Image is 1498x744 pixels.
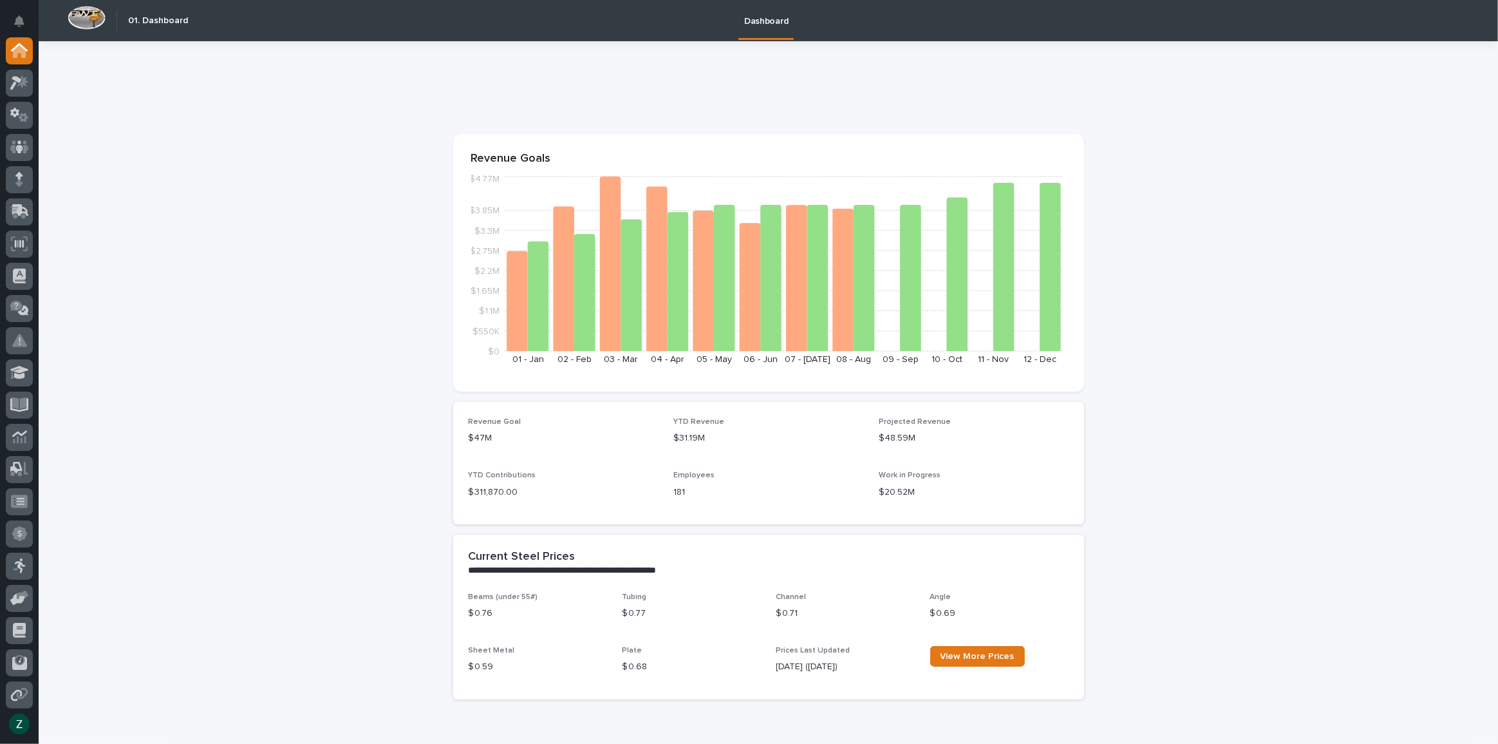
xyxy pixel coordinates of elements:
tspan: $0 [488,347,500,356]
text: 05 - May [697,355,732,364]
img: Workspace Logo [68,6,106,30]
text: 12 - Dec [1024,355,1056,364]
p: $ 0.71 [776,607,915,620]
span: Angle [930,593,951,601]
tspan: $1.1M [479,307,500,316]
tspan: $1.65M [471,287,500,296]
tspan: $4.77M [469,175,500,184]
tspan: $550K [473,327,500,336]
span: Revenue Goal [469,418,521,426]
h2: 01. Dashboard [128,15,188,26]
p: $ 311,870.00 [469,486,659,499]
p: $20.52M [879,486,1069,499]
p: $ 0.76 [469,607,607,620]
text: 01 - Jan [512,355,543,364]
button: Notifications [6,8,33,35]
span: YTD Contributions [469,472,536,479]
p: $47M [469,432,659,445]
span: Employees [673,472,715,479]
span: Projected Revenue [879,418,951,426]
text: 11 - Nov [978,355,1009,364]
span: Plate [623,647,642,654]
p: $48.59M [879,432,1069,445]
text: 07 - [DATE] [784,355,830,364]
span: View More Prices [941,652,1015,661]
text: 08 - Aug [836,355,871,364]
a: View More Prices [930,646,1025,667]
span: Work in Progress [879,472,941,479]
span: Prices Last Updated [776,647,850,654]
div: Notifications [16,15,33,36]
span: Sheet Metal [469,647,515,654]
tspan: $2.75M [470,247,500,256]
text: 03 - Mar [604,355,638,364]
p: $ 0.77 [623,607,761,620]
p: 181 [673,486,863,499]
span: Channel [776,593,807,601]
text: 06 - Jun [744,355,778,364]
text: 02 - Feb [557,355,592,364]
p: Revenue Goals [471,152,1066,166]
text: 09 - Sep [882,355,918,364]
p: [DATE] ([DATE]) [776,660,915,674]
p: $ 0.69 [930,607,1069,620]
p: $ 0.59 [469,660,607,674]
p: $ 0.68 [623,660,761,674]
text: 10 - Oct [932,355,962,364]
span: YTD Revenue [673,418,724,426]
button: users-avatar [6,711,33,738]
tspan: $2.2M [474,267,500,276]
h2: Current Steel Prices [469,550,576,564]
text: 04 - Apr [651,355,684,364]
span: Tubing [623,593,647,601]
span: Beams (under 55#) [469,593,538,601]
tspan: $3.85M [469,207,500,216]
p: $31.19M [673,432,863,445]
tspan: $3.3M [474,227,500,236]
